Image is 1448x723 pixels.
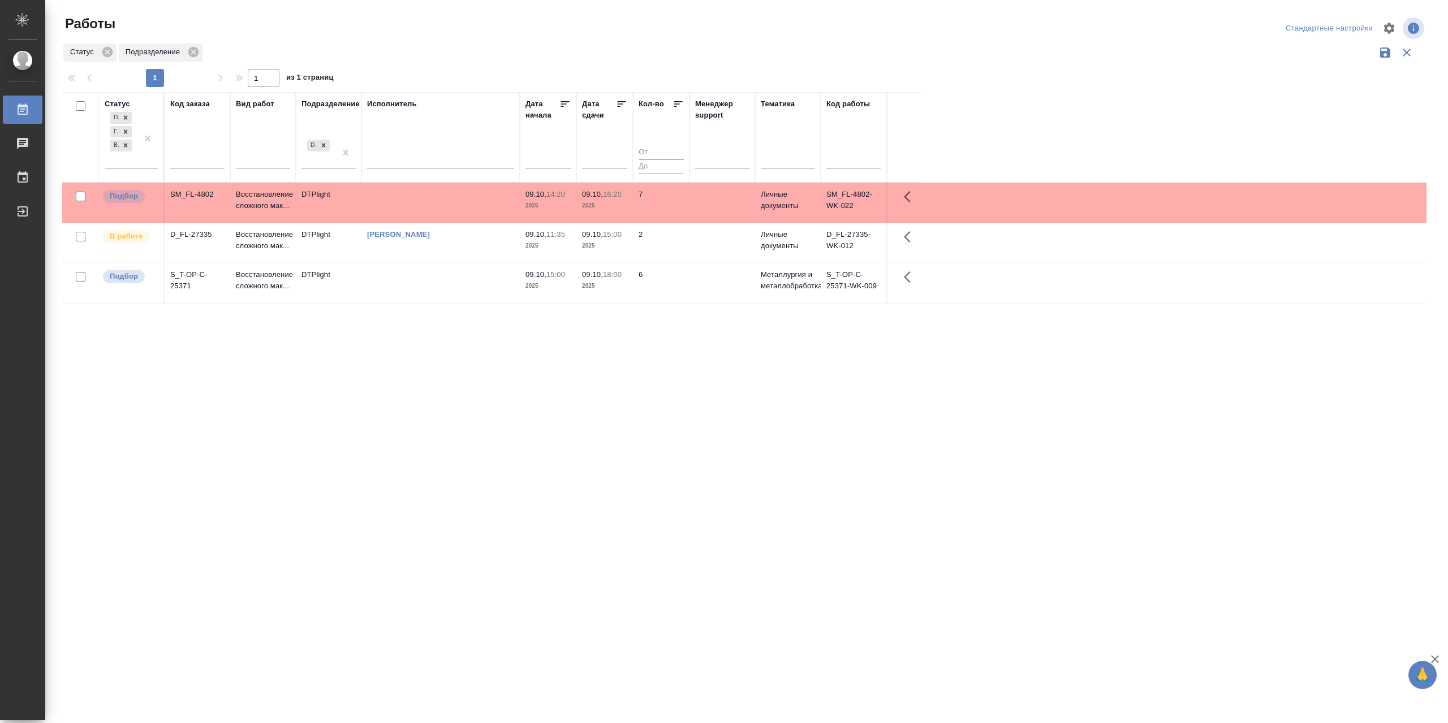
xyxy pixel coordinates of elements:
div: Статус [105,98,130,110]
p: Подбор [110,271,138,282]
span: Настроить таблицу [1376,15,1403,42]
p: 2025 [525,280,571,292]
div: Исполнитель выполняет работу [102,229,158,244]
p: 18:00 [603,270,622,279]
span: Посмотреть информацию [1403,18,1427,39]
td: 6 [633,263,689,303]
td: 2 [633,223,689,263]
div: Подбор, Готов к работе, В работе [109,125,133,139]
p: Подразделение [126,46,184,58]
div: Можно подбирать исполнителей [102,269,158,284]
td: SM_FL-4802-WK-022 [821,183,886,223]
div: Подразделение [301,98,360,110]
p: 2025 [582,240,627,252]
p: Металлургия и металлобработка [761,269,815,292]
p: 15:00 [603,230,622,239]
div: DTPlight [307,140,317,151]
p: 16:20 [603,190,622,198]
div: S_T-OP-C-25371 [170,269,225,292]
div: Кол-во [639,98,664,110]
div: Дата сдачи [582,98,616,121]
p: 15:00 [546,270,565,279]
div: Подбор, Готов к работе, В работе [109,111,133,125]
div: Код работы [826,98,870,110]
td: DTPlight [296,263,361,303]
div: Исполнитель [367,98,417,110]
p: 09.10, [525,270,546,279]
div: Тематика [761,98,795,110]
button: Сбросить фильтры [1396,42,1417,63]
td: S_T-OP-C-25371-WK-009 [821,263,886,303]
div: SM_FL-4802 [170,189,225,200]
p: 09.10, [582,270,603,279]
button: Здесь прячутся важные кнопки [897,183,924,210]
span: Работы [62,15,115,33]
div: Готов к работе [110,126,119,138]
p: В работе [110,231,143,242]
div: D_FL-27335 [170,229,225,240]
p: 09.10, [582,190,603,198]
button: 🙏 [1408,661,1437,689]
div: split button [1283,20,1376,37]
p: 11:35 [546,230,565,239]
p: 2025 [525,240,571,252]
p: Статус [70,46,98,58]
div: Подбор [110,112,119,124]
p: Восстановление сложного мак... [236,269,290,292]
span: из 1 страниц [286,71,334,87]
p: Личные документы [761,189,815,211]
div: Подразделение [119,44,202,62]
p: Восстановление сложного мак... [236,229,290,252]
p: Подбор [110,191,138,202]
td: D_FL-27335-WK-012 [821,223,886,263]
div: Можно подбирать исполнителей [102,189,158,204]
div: Дата начала [525,98,559,121]
p: 09.10, [582,230,603,239]
button: Здесь прячутся важные кнопки [897,223,924,250]
div: Подбор, Готов к работе, В работе [109,138,133,153]
p: 09.10, [525,190,546,198]
div: В работе [110,140,119,151]
button: Сохранить фильтры [1374,42,1396,63]
div: Статус [63,44,117,62]
input: От [639,146,684,160]
a: [PERSON_NAME] [367,230,430,239]
p: 2025 [582,200,627,211]
span: 🙏 [1413,663,1432,687]
p: 2025 [525,200,571,211]
td: DTPlight [296,183,361,223]
p: Личные документы [761,229,815,252]
button: Здесь прячутся важные кнопки [897,263,924,291]
div: Менеджер support [695,98,749,121]
input: До [639,159,684,174]
div: DTPlight [306,138,331,153]
p: 09.10, [525,230,546,239]
p: 2025 [582,280,627,292]
div: Вид работ [236,98,274,110]
td: DTPlight [296,223,361,263]
div: Код заказа [170,98,210,110]
p: Восстановление сложного мак... [236,189,290,211]
p: 14:20 [546,190,565,198]
td: 7 [633,183,689,223]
